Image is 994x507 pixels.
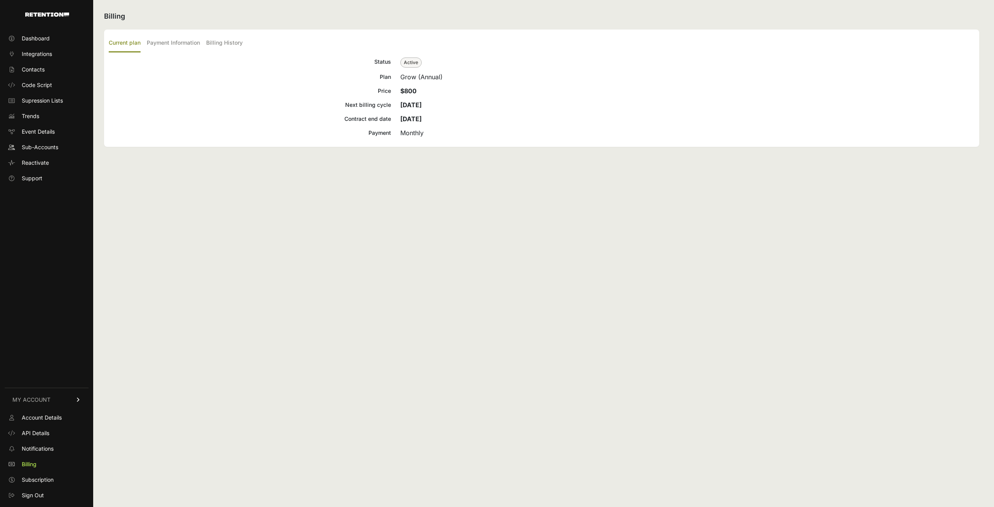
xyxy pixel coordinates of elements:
[109,86,391,96] div: Price
[22,128,55,136] span: Event Details
[5,141,89,153] a: Sub-Accounts
[400,72,975,82] div: Grow (Annual)
[109,72,391,82] div: Plan
[109,100,391,110] div: Next billing cycle
[147,34,200,52] label: Payment Information
[22,460,36,468] span: Billing
[400,101,422,109] strong: [DATE]
[22,174,42,182] span: Support
[5,388,89,411] a: MY ACCOUNT
[109,34,141,52] label: Current plan
[5,110,89,122] a: Trends
[22,159,49,167] span: Reactivate
[109,57,391,68] div: Status
[5,48,89,60] a: Integrations
[5,489,89,502] a: Sign Out
[22,143,58,151] span: Sub-Accounts
[22,491,44,499] span: Sign Out
[12,396,50,404] span: MY ACCOUNT
[5,125,89,138] a: Event Details
[22,97,63,105] span: Supression Lists
[5,157,89,169] a: Reactivate
[5,79,89,91] a: Code Script
[109,114,391,124] div: Contract end date
[5,63,89,76] a: Contacts
[109,128,391,138] div: Payment
[22,445,54,453] span: Notifications
[5,94,89,107] a: Supression Lists
[22,429,49,437] span: API Details
[104,11,979,22] h2: Billing
[400,115,422,123] strong: [DATE]
[5,32,89,45] a: Dashboard
[5,474,89,486] a: Subscription
[22,476,54,484] span: Subscription
[22,66,45,73] span: Contacts
[22,81,52,89] span: Code Script
[5,427,89,439] a: API Details
[22,112,39,120] span: Trends
[400,87,417,95] strong: $800
[25,12,69,17] img: Retention.com
[5,443,89,455] a: Notifications
[5,458,89,470] a: Billing
[22,414,62,422] span: Account Details
[5,172,89,185] a: Support
[400,57,422,68] span: Active
[400,128,975,138] div: Monthly
[22,50,52,58] span: Integrations
[206,34,243,52] label: Billing History
[5,411,89,424] a: Account Details
[22,35,50,42] span: Dashboard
